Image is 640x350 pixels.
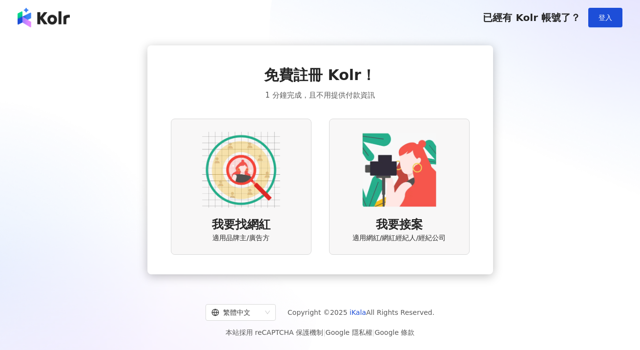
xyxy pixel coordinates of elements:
[18,8,70,27] img: logo
[599,14,612,21] span: 登入
[376,217,423,233] span: 我要接案
[211,305,261,320] div: 繁體中文
[264,65,376,85] span: 免費註冊 Kolr！
[202,131,280,209] img: AD identity option
[350,309,366,316] a: iKala
[352,233,446,243] span: 適用網紅/網紅經紀人/經紀公司
[588,8,622,27] button: 登入
[372,329,375,336] span: |
[265,89,374,101] span: 1 分鐘完成，且不用提供付款資訊
[374,329,414,336] a: Google 條款
[323,329,326,336] span: |
[226,327,414,338] span: 本站採用 reCAPTCHA 保護機制
[212,233,269,243] span: 適用品牌主/廣告方
[360,131,438,209] img: KOL identity option
[212,217,270,233] span: 我要找網紅
[326,329,372,336] a: Google 隱私權
[288,307,434,318] span: Copyright © 2025 All Rights Reserved.
[483,12,580,23] span: 已經有 Kolr 帳號了？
